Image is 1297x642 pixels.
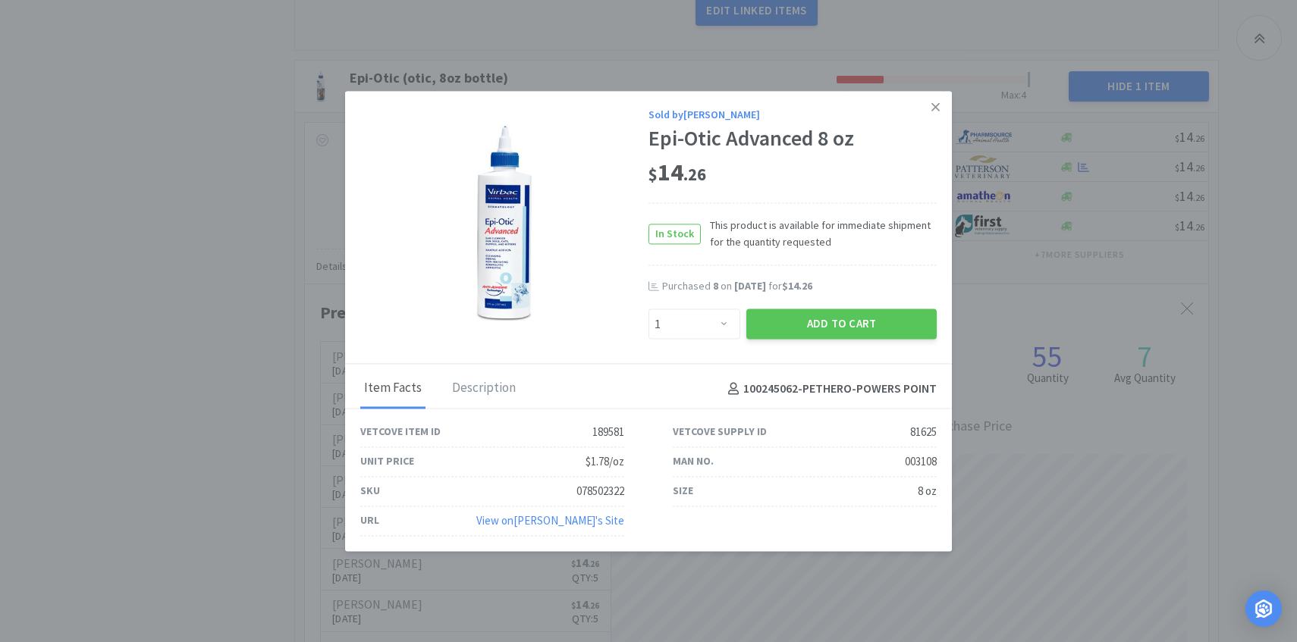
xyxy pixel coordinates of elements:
[673,424,767,440] div: Vetcove Supply ID
[918,482,937,500] div: 8 oz
[1245,590,1282,627] div: Open Intercom Messenger
[649,224,700,243] span: In Stock
[746,309,937,340] button: Add to Cart
[722,380,937,399] h4: 100245062 - PETHERO-POWERS POINT
[782,279,812,293] span: $14.26
[360,371,426,409] div: Item Facts
[673,453,714,470] div: Man No.
[701,218,937,252] span: This product is available for immediate shipment for the quantity requested
[648,158,706,188] span: 14
[905,453,937,471] div: 003108
[476,513,624,528] a: View on[PERSON_NAME]'s Site
[648,106,937,123] div: Sold by [PERSON_NAME]
[592,423,624,441] div: 189581
[360,424,441,440] div: Vetcove Item ID
[406,124,603,321] img: be75f520e2464e2c94ea7f040e8c9bd9_81625.jpeg
[662,279,937,294] div: Purchased on for
[360,512,379,529] div: URL
[910,423,937,441] div: 81625
[448,371,520,409] div: Description
[576,482,624,500] div: 078502322
[360,453,414,470] div: Unit Price
[648,164,658,186] span: $
[673,483,693,500] div: Size
[360,483,380,500] div: SKU
[734,279,766,293] span: [DATE]
[683,164,706,186] span: . 26
[586,453,624,471] div: $1.78/oz
[648,126,937,152] div: Epi-Otic Advanced 8 oz
[713,279,718,293] span: 8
